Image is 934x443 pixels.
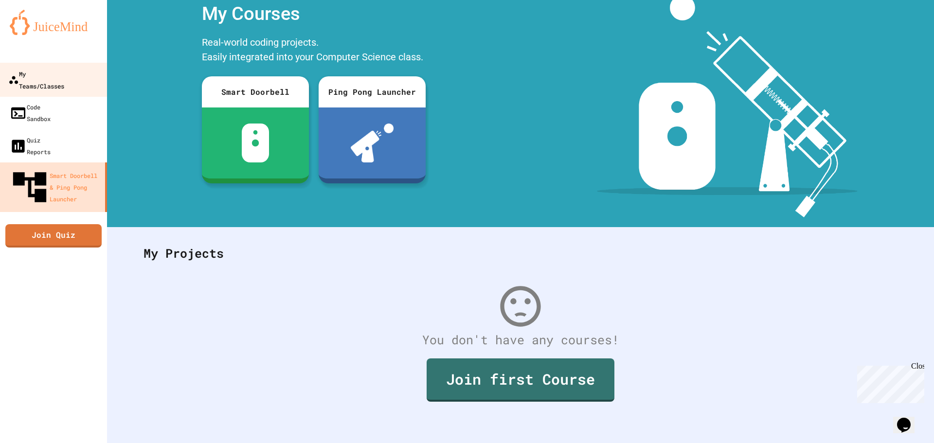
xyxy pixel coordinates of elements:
img: logo-orange.svg [10,10,97,35]
img: ppl-with-ball.png [351,124,394,162]
iframe: chat widget [853,362,924,403]
iframe: chat widget [893,404,924,433]
a: Join first Course [427,358,614,402]
div: Quiz Reports [10,134,51,158]
a: Join Quiz [5,224,102,248]
div: You don't have any courses! [134,331,907,349]
div: Chat with us now!Close [4,4,67,62]
div: My Teams/Classes [8,68,64,91]
div: Smart Doorbell & Ping Pong Launcher [10,167,101,207]
img: sdb-white.svg [242,124,269,162]
div: My Projects [134,234,907,272]
div: Code Sandbox [10,101,51,124]
div: Smart Doorbell [202,76,309,107]
div: Real-world coding projects. Easily integrated into your Computer Science class. [197,33,431,69]
div: Ping Pong Launcher [319,76,426,107]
